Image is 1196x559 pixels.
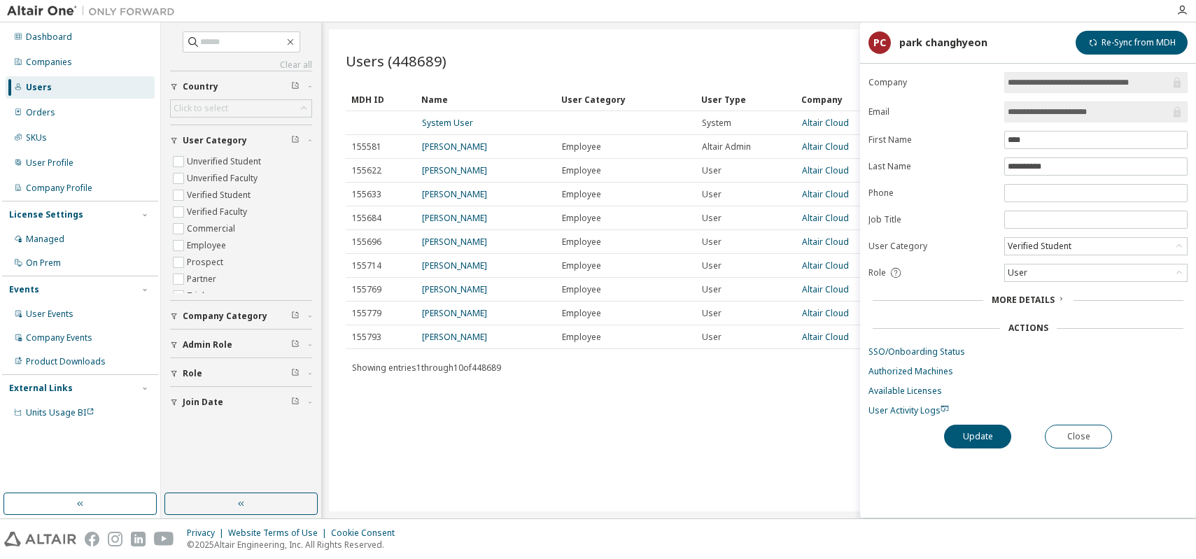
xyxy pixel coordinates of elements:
[183,135,247,146] span: User Category
[868,385,1188,397] a: Available Licenses
[422,307,487,319] a: [PERSON_NAME]
[26,107,55,118] div: Orders
[562,284,601,295] span: Employee
[183,339,232,351] span: Admin Role
[170,301,312,332] button: Company Category
[1005,238,1187,255] div: Verified Student
[868,106,996,118] label: Email
[422,117,473,129] a: System User
[26,57,72,68] div: Companies
[702,260,722,271] span: User
[331,528,403,539] div: Cookie Consent
[9,284,39,295] div: Events
[802,331,849,343] a: Altair Cloud
[187,220,238,237] label: Commercial
[9,209,83,220] div: License Settings
[26,234,64,245] div: Managed
[108,532,122,546] img: instagram.svg
[291,339,300,351] span: Clear filter
[561,88,690,111] div: User Category
[26,406,94,418] span: Units Usage BI
[183,311,267,322] span: Company Category
[352,284,381,295] span: 155769
[422,212,487,224] a: [PERSON_NAME]
[868,161,996,172] label: Last Name
[183,81,218,92] span: Country
[26,309,73,320] div: User Events
[802,188,849,200] a: Altair Cloud
[802,164,849,176] a: Altair Cloud
[352,213,381,224] span: 155684
[187,271,219,288] label: Partner
[170,59,312,71] a: Clear all
[187,254,226,271] label: Prospect
[422,283,487,295] a: [PERSON_NAME]
[85,532,99,546] img: facebook.svg
[352,362,501,374] span: Showing entries 1 through 10 of 448689
[868,346,1188,358] a: SSO/Onboarding Status
[562,308,601,319] span: Employee
[154,532,174,546] img: youtube.svg
[187,237,229,254] label: Employee
[868,241,996,252] label: User Category
[352,260,381,271] span: 155714
[702,284,722,295] span: User
[562,189,601,200] span: Employee
[562,332,601,343] span: Employee
[802,283,849,295] a: Altair Cloud
[562,165,601,176] span: Employee
[26,257,61,269] div: On Prem
[802,212,849,224] a: Altair Cloud
[352,236,381,248] span: 155696
[702,236,722,248] span: User
[291,135,300,146] span: Clear filter
[702,165,722,176] span: User
[26,82,52,93] div: Users
[802,117,849,129] a: Altair Cloud
[26,183,92,194] div: Company Profile
[702,213,722,224] span: User
[562,141,601,153] span: Employee
[7,4,182,18] img: Altair One
[187,288,207,304] label: Trial
[702,332,722,343] span: User
[171,100,311,117] div: Click to select
[868,366,1188,377] a: Authorized Machines
[702,189,722,200] span: User
[868,187,996,199] label: Phone
[802,260,849,271] a: Altair Cloud
[170,330,312,360] button: Admin Role
[26,356,106,367] div: Product Downloads
[421,88,550,111] div: Name
[1045,425,1112,448] button: Close
[702,118,731,129] span: System
[1076,31,1188,55] button: Re-Sync from MDH
[187,153,264,170] label: Unverified Student
[352,141,381,153] span: 155581
[352,332,381,343] span: 155793
[422,164,487,176] a: [PERSON_NAME]
[562,260,601,271] span: Employee
[352,308,381,319] span: 155779
[187,204,250,220] label: Verified Faculty
[702,308,722,319] span: User
[422,331,487,343] a: [PERSON_NAME]
[1005,264,1187,281] div: User
[868,77,996,88] label: Company
[868,404,949,416] span: User Activity Logs
[170,71,312,102] button: Country
[801,88,860,111] div: Company
[4,532,76,546] img: altair_logo.svg
[131,532,146,546] img: linkedin.svg
[187,528,228,539] div: Privacy
[291,368,300,379] span: Clear filter
[291,81,300,92] span: Clear filter
[992,294,1055,306] span: More Details
[422,141,487,153] a: [PERSON_NAME]
[802,307,849,319] a: Altair Cloud
[291,397,300,408] span: Clear filter
[346,51,446,71] span: Users (448689)
[26,157,73,169] div: User Profile
[701,88,790,111] div: User Type
[26,31,72,43] div: Dashboard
